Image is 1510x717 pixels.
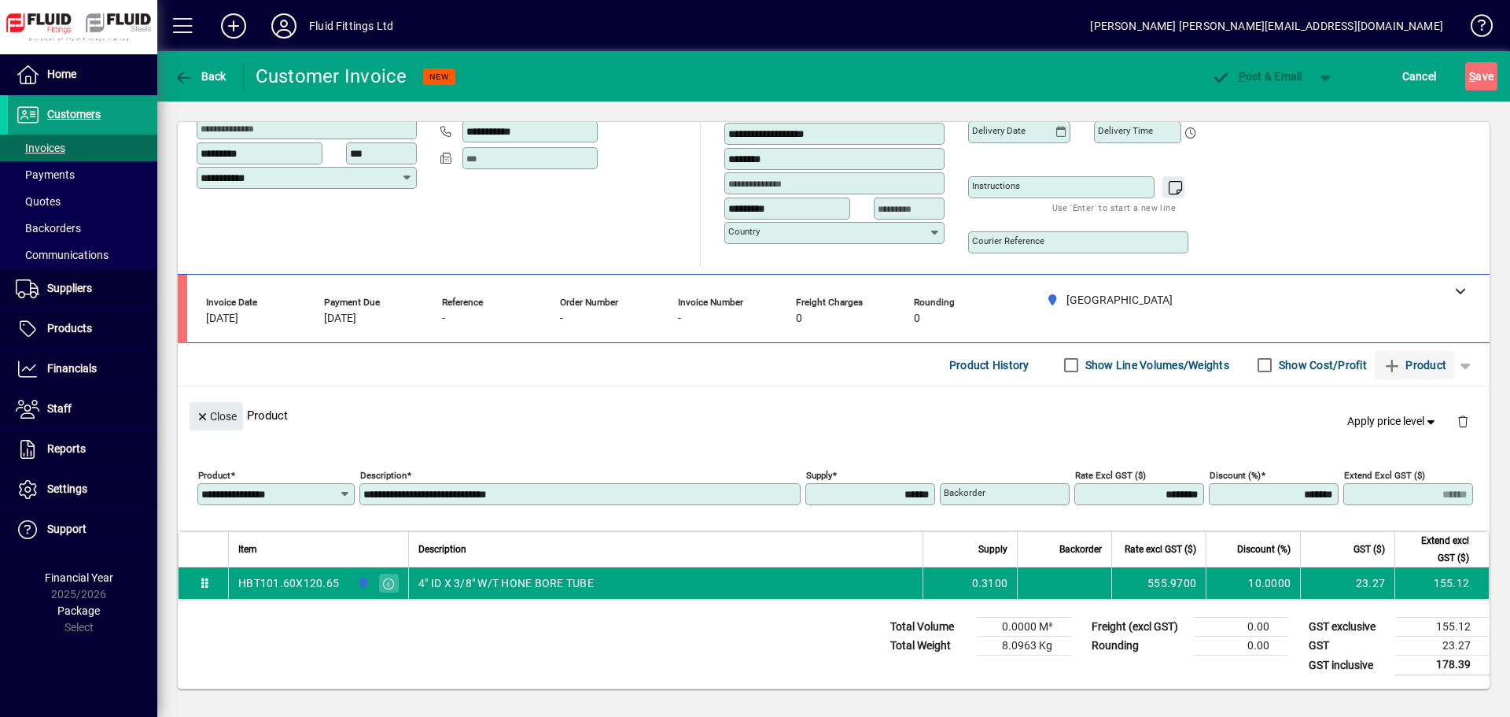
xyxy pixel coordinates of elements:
a: Products [8,309,157,349]
button: Apply price level [1341,408,1445,436]
mat-label: Rate excl GST ($) [1075,470,1146,481]
span: S [1469,70,1475,83]
span: [DATE] [324,312,356,325]
td: GST inclusive [1301,656,1395,675]
span: - [560,312,563,325]
a: Support [8,510,157,549]
span: Quotes [16,195,61,208]
td: Freight (excl GST) [1084,618,1194,637]
button: Post & Email [1203,62,1310,91]
span: Payments [16,168,75,181]
span: ave [1469,64,1493,89]
td: Total Volume [882,618,977,637]
span: Customers [47,108,101,120]
span: - [442,312,445,325]
div: [PERSON_NAME] [PERSON_NAME][EMAIL_ADDRESS][DOMAIN_NAME] [1090,13,1443,39]
td: 8.0963 Kg [977,637,1071,656]
a: Staff [8,390,157,429]
button: Product [1375,351,1454,379]
button: Save [1465,62,1497,91]
div: Product [178,386,1490,444]
td: 0.0000 M³ [977,618,1071,637]
a: Invoices [8,135,157,161]
mat-label: Backorder [944,487,985,498]
span: Package [57,604,100,617]
div: Customer Invoice [256,64,407,89]
td: 155.12 [1395,618,1490,637]
td: 10.0000 [1206,567,1300,599]
button: Profile [259,12,309,40]
span: Communications [16,249,109,261]
a: Backorders [8,215,157,242]
a: Home [8,55,157,94]
span: Back [174,70,226,83]
span: Supply [978,541,1007,558]
a: Quotes [8,188,157,215]
span: Close [196,404,237,430]
button: Delete [1444,402,1482,440]
mat-label: Delivery time [1098,125,1153,136]
span: Products [47,322,92,334]
span: Suppliers [47,282,92,294]
span: Product History [949,353,1029,378]
span: AUCKLAND [353,575,371,592]
td: Rounding [1084,637,1194,656]
a: Reports [8,430,157,469]
span: P [1239,70,1246,83]
td: 0.00 [1194,618,1288,637]
span: GST ($) [1353,541,1385,558]
a: Settings [8,470,157,509]
div: 555.9700 [1121,575,1196,591]
span: [DATE] [206,312,238,325]
a: Financials [8,349,157,389]
span: Financials [47,362,97,375]
mat-label: Extend excl GST ($) [1344,470,1425,481]
td: GST exclusive [1301,618,1395,637]
td: 0.00 [1194,637,1288,656]
app-page-header-button: Close [186,408,247,423]
div: Fluid Fittings Ltd [309,13,393,39]
span: Support [47,523,87,535]
span: Financial Year [45,571,113,584]
td: 23.27 [1395,637,1490,656]
mat-label: Discount (%) [1210,470,1261,481]
label: Show Cost/Profit [1276,357,1367,373]
span: Item [238,541,257,558]
button: Back [170,62,230,91]
mat-label: Description [360,470,407,481]
span: ost & Email [1211,70,1302,83]
label: Show Line Volumes/Weights [1082,357,1229,373]
mat-label: Delivery date [972,125,1026,136]
span: NEW [429,72,449,82]
td: Total Weight [882,637,977,656]
td: GST [1301,637,1395,656]
span: - [678,312,681,325]
button: Cancel [1398,62,1441,91]
app-page-header-button: Back [157,62,244,91]
span: Backorder [1059,541,1102,558]
a: Payments [8,161,157,188]
span: Home [47,68,76,80]
button: Product History [943,351,1036,379]
mat-label: Country [728,226,760,237]
td: 23.27 [1300,567,1394,599]
mat-label: Supply [806,470,832,481]
button: Add [208,12,259,40]
span: Apply price level [1347,413,1438,430]
span: Product [1383,353,1446,378]
span: Backorders [16,222,81,235]
span: Discount (%) [1237,541,1291,558]
span: 0 [914,312,920,325]
span: Invoices [16,142,65,154]
div: HBT101.60X120.65 [238,575,339,591]
a: Communications [8,242,157,268]
mat-label: Instructions [972,180,1020,191]
a: Knowledge Base [1459,3,1490,54]
span: 0 [796,312,802,325]
span: 4" ID X 3/8" W/T HONE BORE TUBE [418,575,594,591]
span: Staff [47,402,72,415]
span: Settings [47,482,87,495]
span: Reports [47,442,86,455]
a: Suppliers [8,269,157,309]
span: Description [418,541,466,558]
